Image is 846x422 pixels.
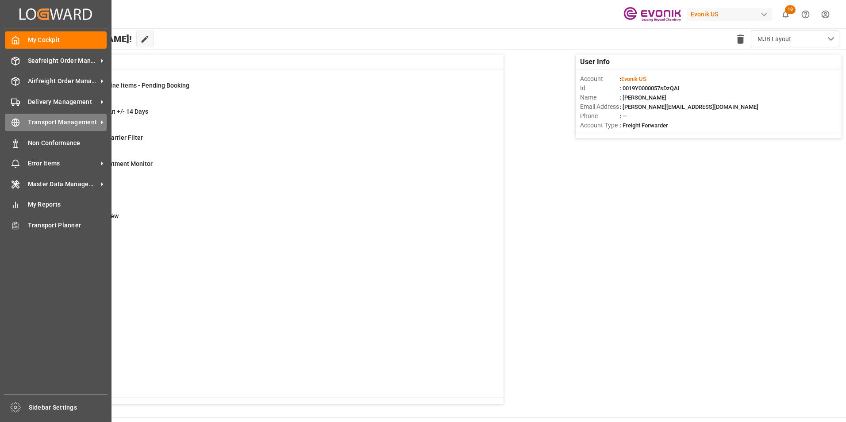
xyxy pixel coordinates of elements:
span: : [620,76,646,82]
button: Help Center [796,4,815,24]
span: Non Conformance [28,138,107,148]
span: Name [580,93,620,102]
a: 0Draffens New Line Items - Pending BookingLine Item [46,81,492,100]
span: Hello [PERSON_NAME]! [37,31,132,47]
a: Transport Planner [5,216,107,234]
span: Transport Management [28,118,98,127]
div: Evonik US [687,8,772,21]
span: My Cockpit [28,35,107,45]
span: : 0019Y0000057sDzQAI [620,85,680,92]
span: My Reports [28,200,107,209]
span: MJB Layout [758,35,791,44]
span: User Info [580,57,610,67]
span: Draffens New Line Items - Pending Booking [68,82,189,89]
span: Airfreight Order Management [28,77,98,86]
span: 18 [785,5,796,14]
span: : Freight Forwarder [620,122,668,129]
a: Non Conformance [5,134,107,151]
button: open menu [751,31,839,47]
span: Error Items [28,159,98,168]
span: Id [580,84,620,93]
span: Seafreight Order Management [28,56,98,65]
span: Transport Planner [28,221,107,230]
span: Phone [580,111,620,121]
span: Account [580,74,620,84]
span: : — [620,113,627,119]
a: 9799Drayage FilterShipment [46,185,492,204]
a: My Cockpit [5,31,107,49]
span: : [PERSON_NAME][EMAIL_ADDRESS][DOMAIN_NAME] [620,104,758,110]
button: show 18 new notifications [776,4,796,24]
span: Delivery Management [28,97,98,107]
a: 15Drayage OverviewTransport Unit [46,211,492,230]
a: 4257CIP Low Cost Carrier FilterShipment [46,133,492,152]
a: My Reports [5,196,107,213]
button: Evonik US [687,6,776,23]
span: Sidebar Settings [29,403,108,412]
span: Master Data Management [28,180,98,189]
span: Evonik US [621,76,646,82]
a: 258Drayage Appointment MonitorShipment [46,159,492,178]
span: : [PERSON_NAME] [620,94,666,101]
span: Account Type [580,121,620,130]
span: Email Address [580,102,620,111]
img: Evonik-brand-mark-Deep-Purple-RGB.jpeg_1700498283.jpeg [623,7,681,22]
a: 319Evonik Cargo Cut +/- 14 DaysShipment [46,107,492,126]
